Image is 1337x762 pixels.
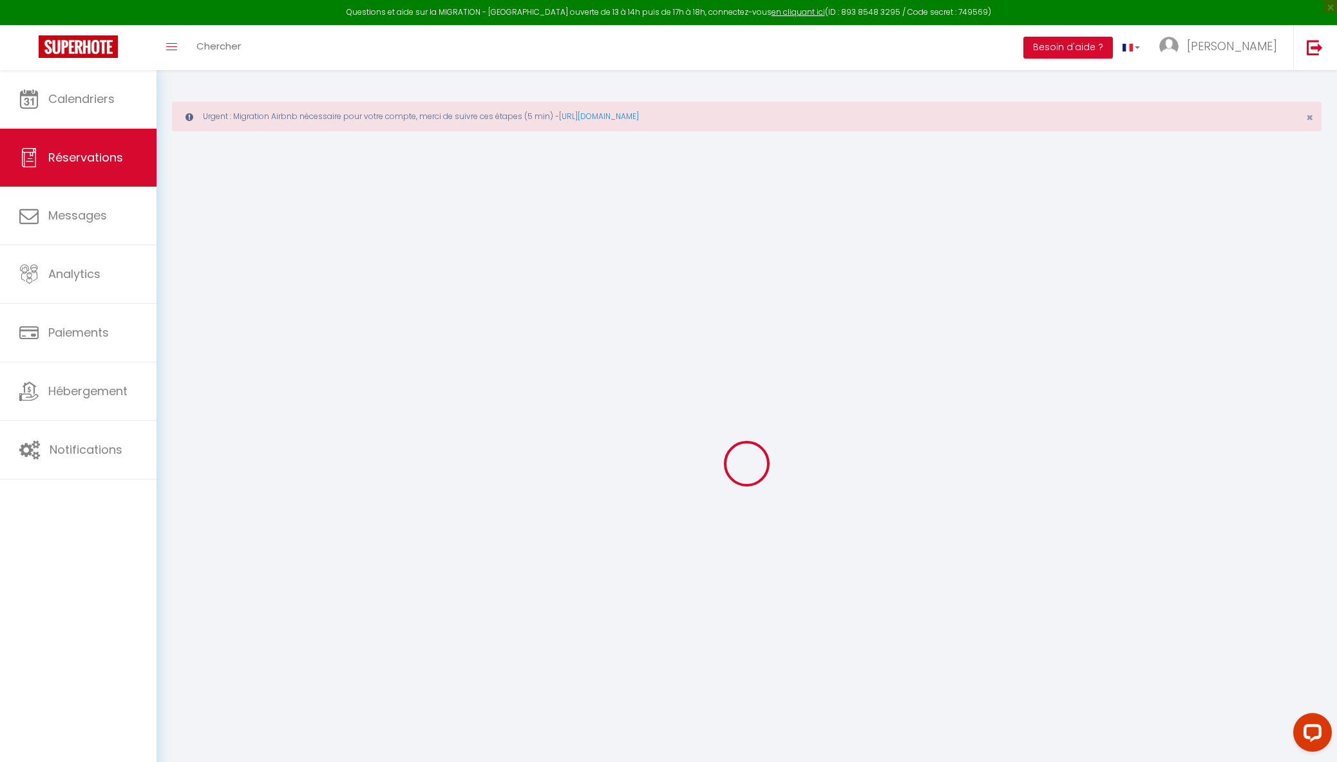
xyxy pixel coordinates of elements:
img: logout [1307,39,1323,55]
button: Besoin d'aide ? [1023,37,1113,59]
img: Super Booking [39,35,118,58]
span: Chercher [196,39,241,53]
a: ... [PERSON_NAME] [1150,25,1293,70]
a: [URL][DOMAIN_NAME] [559,111,639,122]
span: Réservations [48,149,123,165]
span: Analytics [48,266,100,282]
a: en cliquant ici [772,6,825,17]
a: Chercher [187,25,251,70]
img: ... [1159,37,1179,56]
span: [PERSON_NAME] [1187,38,1277,54]
button: Close [1306,112,1313,124]
span: Messages [48,207,107,223]
span: Hébergement [48,383,128,399]
span: Calendriers [48,91,115,107]
span: × [1306,109,1313,125]
span: Paiements [48,324,109,340]
iframe: LiveChat chat widget [1283,708,1337,762]
div: Urgent : Migration Airbnb nécessaire pour votre compte, merci de suivre ces étapes (5 min) - [172,102,1322,131]
span: Notifications [50,441,122,458]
